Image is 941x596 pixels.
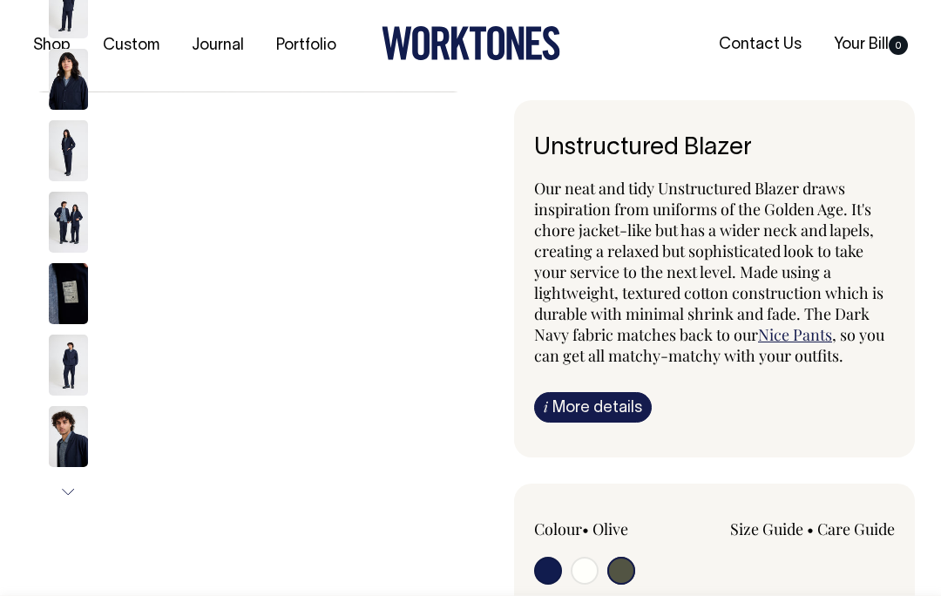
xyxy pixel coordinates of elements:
button: Next [55,472,81,511]
a: Care Guide [817,518,895,539]
span: i [544,397,548,416]
a: Your Bill0 [827,30,915,59]
span: Our neat and tidy Unstructured Blazer draws inspiration from uniforms of the Golden Age. It's cho... [534,178,883,345]
img: dark-navy [49,406,88,467]
h6: Unstructured Blazer [534,135,895,162]
span: • [807,518,814,539]
span: 0 [889,36,908,55]
img: dark-navy [49,335,88,396]
img: dark-navy [49,263,88,324]
a: Portfolio [269,31,343,60]
span: • [582,518,589,539]
span: , so you can get all matchy-matchy with your outfits. [534,324,884,366]
a: Size Guide [730,518,803,539]
img: dark-navy [49,49,88,110]
div: Colour [534,518,679,539]
a: iMore details [534,392,652,423]
a: Nice Pants [758,324,832,345]
a: Contact Us [712,30,809,59]
a: Journal [185,31,251,60]
a: Shop [26,31,78,60]
img: dark-navy [49,192,88,253]
img: dark-navy [49,120,88,181]
label: Olive [592,518,628,539]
